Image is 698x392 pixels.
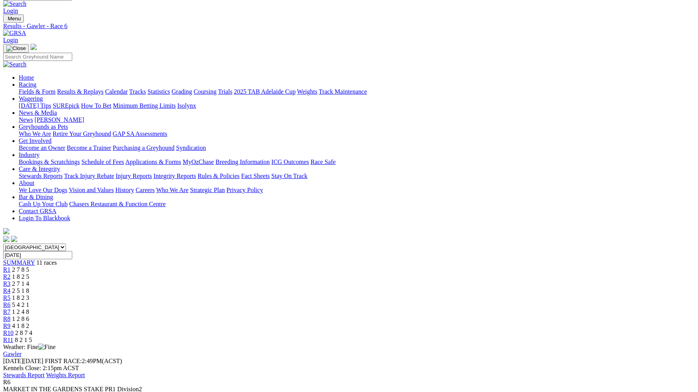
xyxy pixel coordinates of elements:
[19,144,65,151] a: Become an Owner
[3,14,24,23] button: Toggle navigation
[19,95,43,102] a: Wagering
[190,187,225,193] a: Strategic Plan
[57,88,103,95] a: Results & Replays
[19,109,57,116] a: News & Media
[12,266,29,273] span: 2 7 8 5
[19,130,695,137] div: Greyhounds as Pets
[19,151,39,158] a: Industry
[3,379,11,385] span: R6
[3,23,695,30] a: Results - Gawler - Race 6
[3,323,11,329] span: R9
[30,44,37,50] img: logo-grsa-white.png
[3,251,72,259] input: Select date
[297,88,317,95] a: Weights
[135,187,155,193] a: Careers
[3,44,29,53] button: Toggle navigation
[19,173,62,179] a: Stewards Reports
[3,266,11,273] a: R1
[19,130,51,137] a: Who We Are
[19,102,695,109] div: Wagering
[53,102,79,109] a: SUREpick
[69,187,114,193] a: Vision and Values
[183,159,214,165] a: MyOzChase
[38,344,55,351] img: Fine
[34,116,84,123] a: [PERSON_NAME]
[19,215,70,221] a: Login To Blackbook
[11,236,17,242] img: twitter.svg
[19,159,695,166] div: Industry
[3,287,11,294] a: R4
[81,159,124,165] a: Schedule of Fees
[3,301,11,308] span: R6
[46,372,85,378] a: Weights Report
[194,88,217,95] a: Coursing
[12,273,29,280] span: 1 8 2 5
[12,323,29,329] span: 4 1 8 2
[271,173,307,179] a: Stay On Track
[113,102,176,109] a: Minimum Betting Limits
[19,88,695,95] div: Racing
[3,236,9,242] img: facebook.svg
[45,358,122,364] span: 2:49PM(ACST)
[3,0,27,7] img: Search
[3,53,72,61] input: Search
[12,301,29,308] span: 5 4 2 1
[3,358,43,364] span: [DATE]
[12,287,29,294] span: 2 5 1 8
[19,201,695,208] div: Bar & Dining
[19,144,695,151] div: Get Involved
[19,173,695,180] div: Care & Integrity
[113,130,167,137] a: GAP SA Assessments
[3,61,27,68] img: Search
[234,88,296,95] a: 2025 TAB Adelaide Cup
[19,187,695,194] div: About
[3,294,11,301] a: R5
[125,159,181,165] a: Applications & Forms
[3,351,21,357] a: Gawler
[3,259,35,266] span: SUMMARY
[19,187,67,193] a: We Love Our Dogs
[45,358,82,364] span: FIRST RACE:
[319,88,367,95] a: Track Maintenance
[3,372,45,378] a: Stewards Report
[3,308,11,315] a: R7
[115,187,134,193] a: History
[241,173,270,179] a: Fact Sheets
[19,180,34,186] a: About
[81,102,112,109] a: How To Bet
[3,30,26,37] img: GRSA
[53,130,111,137] a: Retire Your Greyhound
[8,16,21,21] span: Menu
[3,344,55,350] span: Weather: Fine
[12,315,29,322] span: 1 2 8 6
[129,88,146,95] a: Tracks
[156,187,189,193] a: Who We Are
[3,315,11,322] a: R8
[6,45,26,52] img: Close
[19,116,695,123] div: News & Media
[113,144,174,151] a: Purchasing a Greyhound
[153,173,196,179] a: Integrity Reports
[177,102,196,109] a: Isolynx
[3,365,695,372] div: Kennels Close: 2:15pm ACST
[215,159,270,165] a: Breeding Information
[226,187,263,193] a: Privacy Policy
[3,37,18,43] a: Login
[19,74,34,81] a: Home
[15,330,32,336] span: 2 8 7 4
[19,208,56,214] a: Contact GRSA
[3,7,18,14] a: Login
[19,116,33,123] a: News
[3,273,11,280] span: R2
[15,337,32,343] span: 8 2 1 5
[69,201,166,207] a: Chasers Restaurant & Function Centre
[19,81,36,88] a: Racing
[3,337,13,343] a: R11
[198,173,240,179] a: Rules & Policies
[19,194,53,200] a: Bar & Dining
[19,137,52,144] a: Get Involved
